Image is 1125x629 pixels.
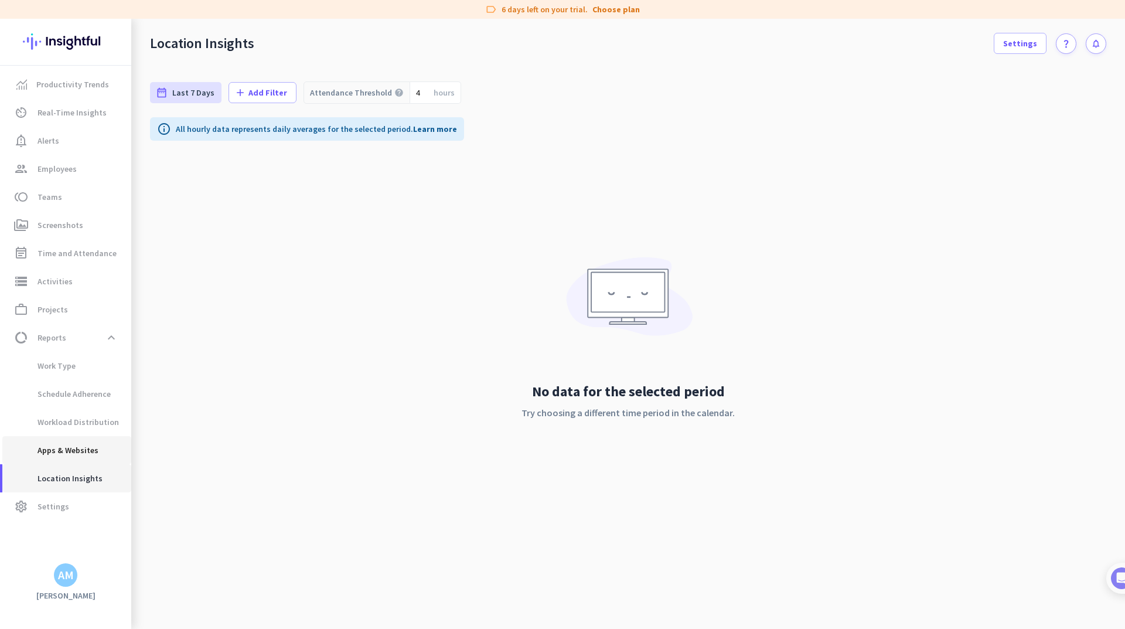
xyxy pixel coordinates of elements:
p: All hourly data represents daily averages for the selected period. [176,123,457,135]
a: work_outlineProjects [2,295,131,324]
a: settingsSettings [2,492,131,521]
div: AM [58,569,74,581]
span: Projects [37,302,68,317]
img: Insightful logo [23,19,108,64]
a: Schedule Adherence [2,380,131,408]
i: notification_important [14,134,28,148]
div: hours [428,81,461,104]
i: help [394,88,404,97]
i: av_timer [14,106,28,120]
i: event_note [14,246,28,260]
button: addAdd Filter [229,82,296,103]
i: notifications [1091,39,1101,49]
span: Last 7 Days [172,87,214,98]
h2: No data for the selected period [521,382,735,401]
span: Settings [1003,38,1037,49]
span: Activities [37,274,73,288]
span: Workload Distribution [12,408,119,436]
span: Reports [37,331,66,345]
i: question_mark [1061,39,1071,49]
i: data_usage [14,331,28,345]
img: No data [561,248,696,352]
span: Employees [37,162,77,176]
div: Location Insights [150,35,254,52]
p: Try choosing a different time period in the calendar. [521,406,735,420]
span: Screenshots [37,218,83,232]
a: Choose plan [592,4,640,15]
span: Settings [37,499,69,514]
a: Settings [994,33,1046,54]
span: Apps & Websites [12,436,98,464]
a: groupEmployees [2,155,131,183]
span: Attendance Threshold [310,89,392,97]
a: av_timerReal-Time Insights [2,98,131,127]
a: question_mark [1056,33,1076,54]
span: Work Type [12,352,76,380]
span: Real-Time Insights [37,106,107,120]
a: Work Type [2,352,131,380]
span: Alerts [37,134,59,148]
i: date_range [156,87,168,98]
i: toll [14,190,28,204]
span: Teams [37,190,62,204]
i: settings [14,499,28,514]
i: storage [14,274,28,288]
span: Time and Attendance [37,246,117,260]
a: Apps & Websites [2,436,131,464]
a: Workload Distribution [2,408,131,436]
span: Add Filter [248,87,287,98]
a: data_usageReportsexpand_less [2,324,131,352]
i: work_outline [14,302,28,317]
span: Location Insights [12,464,103,492]
i: group [14,162,28,176]
a: storageActivities [2,267,131,295]
a: tollTeams [2,183,131,211]
span: Productivity Trends [36,77,109,91]
button: expand_less [101,327,122,348]
a: Learn more [413,124,457,134]
i: add [234,87,246,98]
i: label [485,4,497,15]
a: perm_mediaScreenshots [2,211,131,239]
a: menu-itemProductivity Trends [2,70,131,98]
i: info [157,122,171,136]
span: Schedule Adherence [12,380,111,408]
img: menu-item [16,79,27,90]
a: notification_importantAlerts [2,127,131,155]
i: perm_media [14,218,28,232]
a: Location Insights [2,464,131,492]
a: event_noteTime and Attendance [2,239,131,267]
button: notifications [1086,33,1106,54]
